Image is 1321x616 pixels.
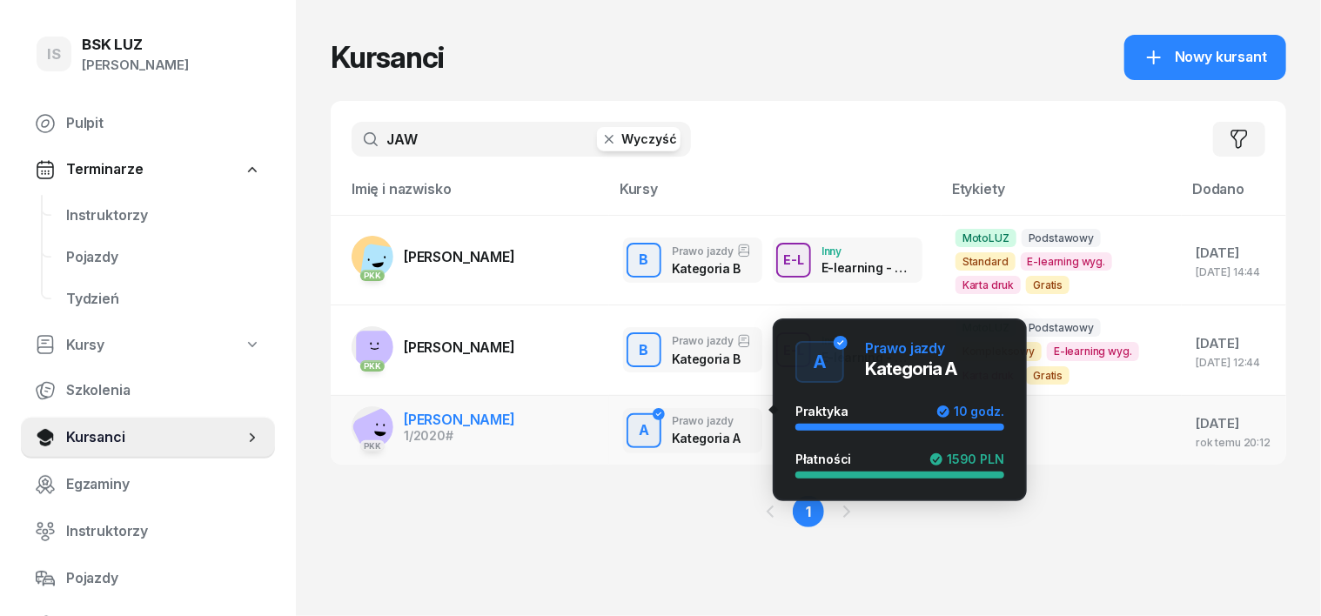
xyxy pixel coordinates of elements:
[1196,357,1272,368] div: [DATE] 12:44
[446,428,453,443] span: #
[331,42,444,73] h1: Kursanci
[21,417,275,459] a: Kursanci
[795,341,844,383] button: A
[821,260,912,275] div: E-learning - 90 dni
[672,261,751,276] div: Kategoria B
[1021,252,1113,271] span: E-learning wyg.
[66,158,143,181] span: Terminarze
[360,440,386,452] div: PKK
[627,332,661,367] button: B
[633,336,656,365] div: B
[66,204,261,227] span: Instruktorzy
[632,416,656,445] div: A
[404,430,515,442] div: 1/2020
[821,245,912,257] div: Inny
[21,103,275,144] a: Pulpit
[1196,332,1272,355] div: [DATE]
[52,237,275,278] a: Pojazdy
[1196,437,1272,448] div: rok temu 20:12
[66,334,104,357] span: Kursy
[865,355,956,383] div: Kategoria A
[21,325,275,365] a: Kursy
[1022,229,1101,247] span: Podstawowy
[672,334,751,348] div: Prawo jazdy
[793,496,824,527] a: 1
[52,195,275,237] a: Instruktorzy
[1026,276,1070,294] span: Gratis
[352,326,515,368] a: PKK[PERSON_NAME]
[47,47,61,62] span: IS
[597,127,681,151] button: Wyczyść
[1182,177,1286,215] th: Dodano
[82,37,189,52] div: BSK LUZ
[21,370,275,412] a: Szkolenia
[956,229,1016,247] span: MotoLUZ
[936,404,1004,418] div: 10 godz.
[352,236,515,278] a: PKK[PERSON_NAME]
[66,520,261,543] span: Instruktorzy
[795,452,862,466] div: Płatności
[1196,412,1272,435] div: [DATE]
[66,426,244,449] span: Kursanci
[404,411,515,428] span: [PERSON_NAME]
[795,404,848,418] span: Praktyka
[331,177,609,215] th: Imię i nazwisko
[82,54,189,77] div: [PERSON_NAME]
[66,288,261,311] span: Tydzień
[21,558,275,599] a: Pojazdy
[66,567,261,590] span: Pojazdy
[627,243,661,278] button: B
[404,338,515,356] span: [PERSON_NAME]
[360,360,386,372] div: PKK
[1026,366,1070,385] span: Gratis
[52,278,275,320] a: Tydzień
[627,413,661,448] button: A
[404,248,515,265] span: [PERSON_NAME]
[956,276,1021,294] span: Karta druk
[1124,35,1286,80] a: Nowy kursant
[66,473,261,496] span: Egzaminy
[1047,342,1139,360] span: E-learning wyg.
[672,415,741,426] div: Prawo jazdy
[942,177,1182,215] th: Etykiety
[672,431,741,445] div: Kategoria A
[865,341,945,355] div: Prawo jazdy
[1022,318,1101,337] span: Podstawowy
[21,464,275,506] a: Egzaminy
[929,452,1004,466] div: 1590 PLN
[66,379,261,402] span: Szkolenia
[352,122,691,157] input: Szukaj
[807,346,833,378] div: A
[776,249,811,271] div: E-L
[21,511,275,552] a: Instruktorzy
[633,245,656,275] div: B
[956,252,1016,271] span: Standard
[609,177,942,215] th: Kursy
[672,244,751,258] div: Prawo jazdy
[1175,46,1267,69] span: Nowy kursant
[1196,266,1272,278] div: [DATE] 14:44
[66,246,261,269] span: Pojazdy
[776,243,811,278] button: E-L
[672,352,751,366] div: Kategoria B
[21,150,275,190] a: Terminarze
[66,112,261,135] span: Pulpit
[360,270,386,281] div: PKK
[1196,242,1272,264] div: [DATE]
[352,406,515,448] a: PKK[PERSON_NAME]1/2020#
